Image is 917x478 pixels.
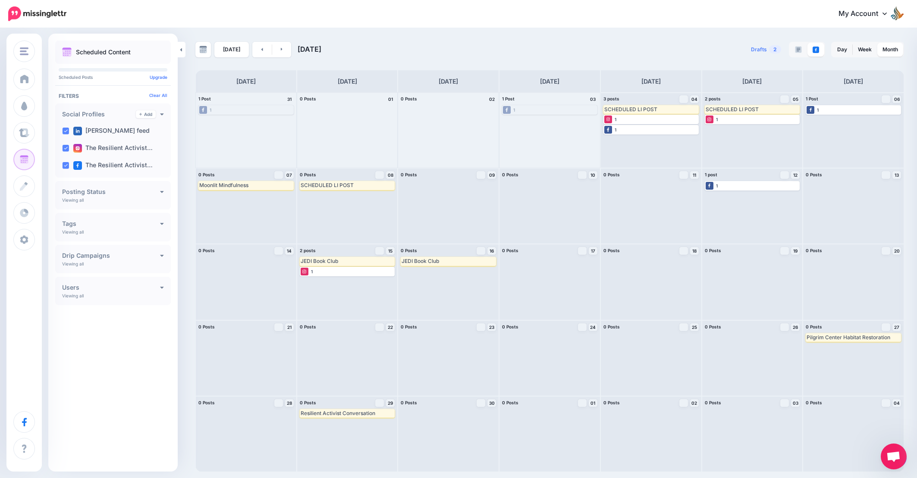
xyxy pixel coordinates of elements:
[793,249,798,253] span: 19
[690,247,699,255] a: 18
[236,76,256,87] h4: [DATE]
[487,95,496,103] h4: 02
[806,248,822,253] span: 0 Posts
[706,106,799,113] div: SCHEDULED LI POST
[198,248,215,253] span: 0 Posts
[285,247,294,255] a: 14
[591,249,595,253] span: 17
[198,172,215,177] span: 0 Posts
[589,399,597,407] a: 01
[285,399,294,407] a: 28
[691,97,697,101] span: 04
[401,248,417,253] span: 0 Posts
[214,42,249,57] a: [DATE]
[881,444,907,469] a: Open chat
[311,269,313,274] div: 1
[705,400,721,405] span: 0 Posts
[338,76,357,87] h4: [DATE]
[795,46,802,53] img: paragraph-boxed-grey.png
[806,172,822,177] span: 0 Posts
[793,325,798,329] span: 26
[150,75,167,80] a: Upgrade
[641,76,661,87] h4: [DATE]
[742,76,762,87] h4: [DATE]
[691,401,697,405] span: 02
[603,400,620,405] span: 0 Posts
[603,172,620,177] span: 0 Posts
[401,96,417,101] span: 0 Posts
[136,110,156,118] a: Add
[487,399,496,407] a: 30
[285,95,294,103] h4: 31
[894,401,900,405] span: 04
[62,284,160,291] h4: Users
[198,96,211,101] span: 1 Post
[540,76,559,87] h4: [DATE]
[298,45,321,53] span: [DATE]
[76,49,131,55] p: Scheduled Content
[502,324,518,329] span: 0 Posts
[791,323,800,331] a: 26
[73,161,153,170] label: The Resilient Activist…
[693,173,696,177] span: 11
[62,111,136,117] h4: Social Profiles
[892,323,901,331] a: 27
[285,171,294,179] a: 07
[502,400,518,405] span: 0 Posts
[59,93,167,99] h4: Filters
[62,47,72,57] img: calendar.png
[615,127,616,132] div: 1
[793,97,798,101] span: 05
[62,189,160,195] h4: Posting Status
[892,247,901,255] a: 20
[490,249,494,253] span: 16
[705,248,721,253] span: 0 Posts
[62,221,160,227] h4: Tags
[705,324,721,329] span: 0 Posts
[603,324,620,329] span: 0 Posts
[301,258,394,265] div: JEDI Book Club
[894,97,900,101] span: 06
[589,95,597,103] h4: 03
[806,400,822,405] span: 0 Posts
[301,182,394,189] div: SCHEDULED LI POST
[401,400,417,405] span: 0 Posts
[793,173,798,177] span: 12
[386,171,395,179] a: 08
[73,127,150,135] label: [PERSON_NAME] feed
[487,247,496,255] a: 16
[690,171,699,179] a: 11
[20,47,28,55] img: menu.png
[386,323,395,331] a: 22
[690,323,699,331] a: 25
[401,324,417,329] span: 0 Posts
[502,172,518,177] span: 0 Posts
[73,144,153,153] label: The Resilient Activist…
[690,95,699,103] a: 04
[791,247,800,255] a: 19
[300,324,316,329] span: 0 Posts
[300,400,316,405] span: 0 Posts
[62,229,84,234] p: Viewing all
[692,249,697,253] span: 18
[502,96,515,101] span: 1 Post
[603,248,620,253] span: 0 Posts
[8,6,66,21] img: Missinglettr
[806,324,822,329] span: 0 Posts
[844,76,863,87] h4: [DATE]
[692,325,697,329] span: 25
[590,401,595,405] span: 01
[791,399,800,407] a: 03
[895,173,899,177] span: 13
[806,96,818,101] span: 1 Post
[892,399,901,407] a: 04
[301,410,394,417] div: Resilient Activist Conversation
[892,171,901,179] a: 13
[386,95,395,103] h4: 01
[615,117,616,122] div: 1
[807,334,900,341] div: Pilgrim Center Habitat Restoration
[853,43,877,56] a: Week
[198,324,215,329] span: 0 Posts
[300,172,316,177] span: 0 Posts
[287,325,292,329] span: 21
